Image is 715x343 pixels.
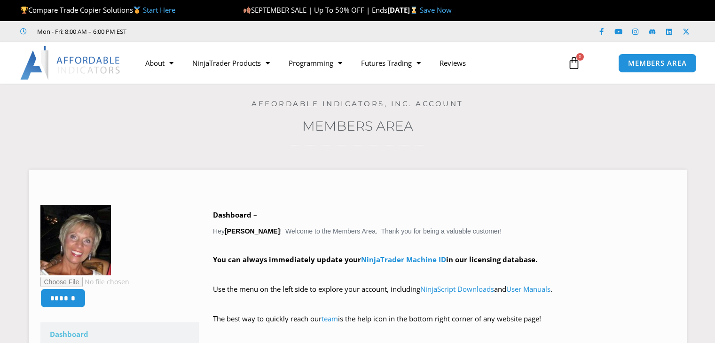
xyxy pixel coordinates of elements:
iframe: Customer reviews powered by Trustpilot [140,27,281,36]
a: Start Here [143,5,175,15]
a: NinjaTrader Machine ID [361,255,446,264]
a: Save Now [420,5,452,15]
a: Affordable Indicators, Inc. Account [251,99,464,108]
img: 🥇 [134,7,141,14]
strong: [PERSON_NAME] [225,227,280,235]
span: SEPTEMBER SALE | Up To 50% OFF | Ends [243,5,387,15]
a: Reviews [430,52,475,74]
p: The best way to quickly reach our is the help icon in the bottom right corner of any website page! [213,312,675,339]
strong: [DATE] [387,5,420,15]
a: Futures Trading [352,52,430,74]
img: LogoAI | Affordable Indicators – NinjaTrader [20,46,121,80]
img: ⌛ [410,7,417,14]
a: NinjaTrader Products [183,52,279,74]
a: 0 [553,49,595,77]
span: Compare Trade Copier Solutions [20,5,175,15]
a: Members Area [302,118,413,134]
span: 0 [576,53,584,61]
img: 414b0967313fbac8c8548256b7757e11056755d11272aef00ba57344eeb45e61 [40,205,111,275]
div: Hey ! Welcome to the Members Area. Thank you for being a valuable customer! [213,209,675,339]
a: team [322,314,338,323]
b: Dashboard – [213,210,257,219]
a: User Manuals [506,284,550,294]
p: Use the menu on the left side to explore your account, including and . [213,283,675,309]
strong: You can always immediately update your in our licensing database. [213,255,537,264]
a: NinjaScript Downloads [420,284,494,294]
span: MEMBERS AREA [628,60,687,67]
img: 🏆 [21,7,28,14]
a: MEMBERS AREA [618,54,697,73]
a: About [136,52,183,74]
span: Mon - Fri: 8:00 AM – 6:00 PM EST [35,26,126,37]
img: 🍂 [244,7,251,14]
a: Programming [279,52,352,74]
nav: Menu [136,52,558,74]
